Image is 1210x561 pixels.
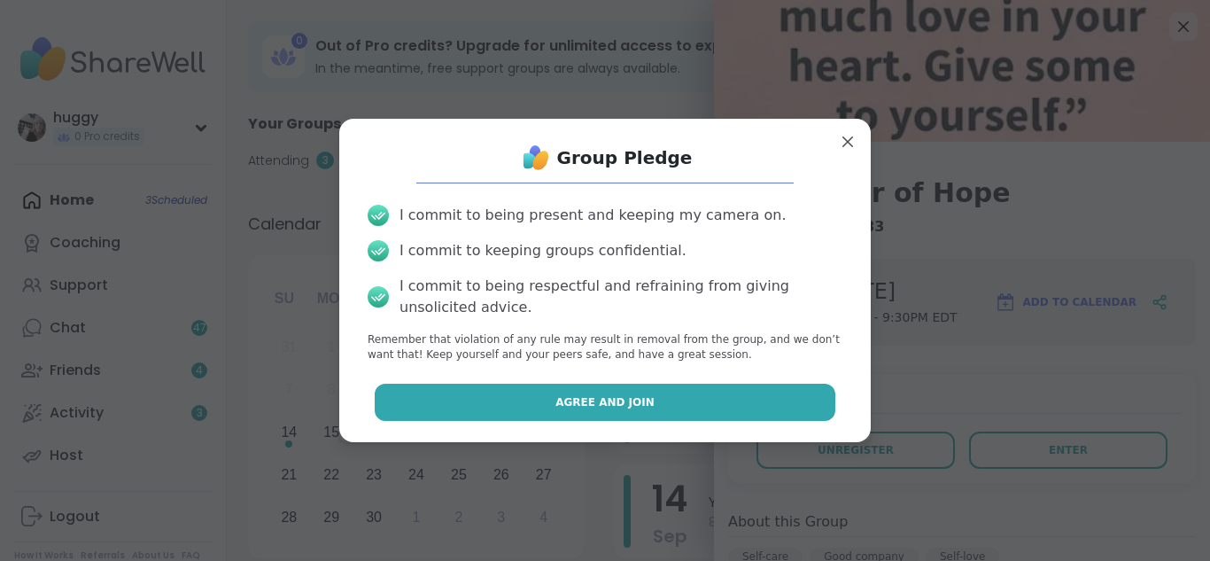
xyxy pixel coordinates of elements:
div: I commit to being respectful and refraining from giving unsolicited advice. [399,276,842,318]
span: Agree and Join [555,394,655,410]
div: I commit to keeping groups confidential. [399,240,686,261]
img: ShareWell Logo [518,140,554,175]
button: Agree and Join [375,384,836,421]
h1: Group Pledge [557,145,693,170]
p: Remember that violation of any rule may result in removal from the group, and we don’t want that!... [368,332,842,362]
div: I commit to being present and keeping my camera on. [399,205,786,226]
